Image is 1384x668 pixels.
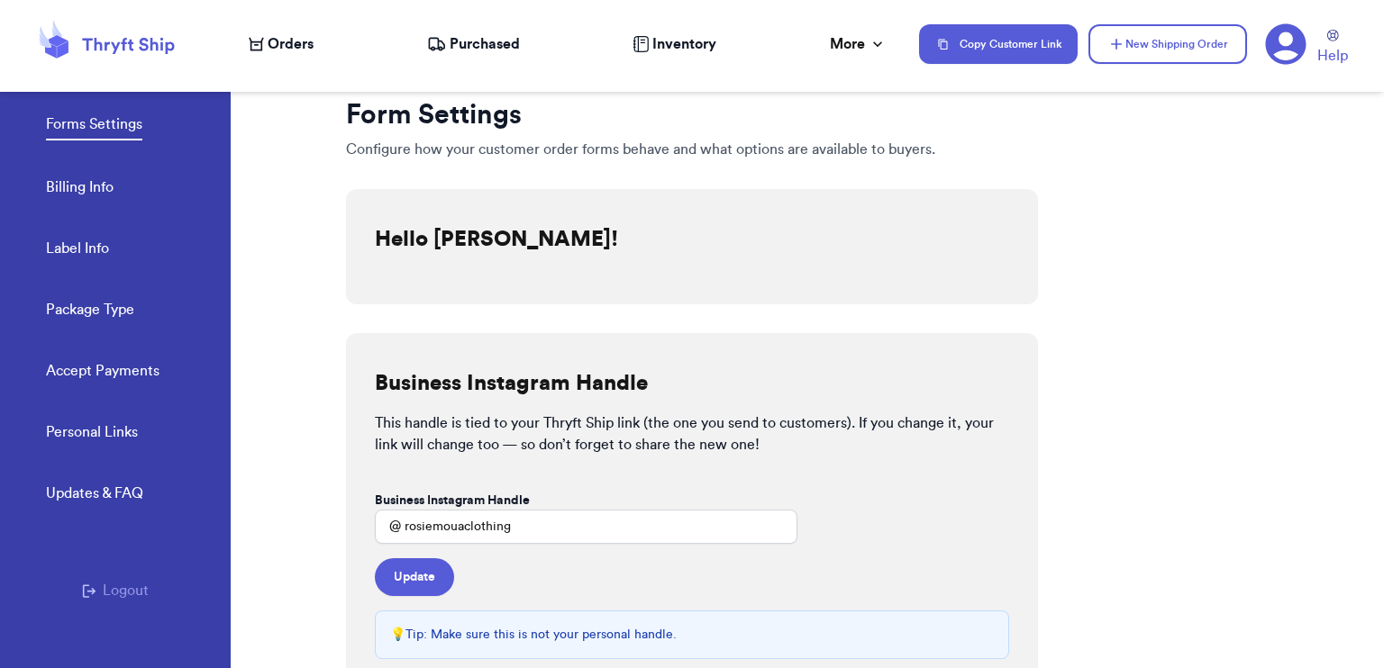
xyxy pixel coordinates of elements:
span: Purchased [450,33,520,55]
span: Inventory [652,33,716,55]
a: Help [1317,30,1348,67]
h2: Business Instagram Handle [375,369,648,398]
span: Help [1317,45,1348,67]
a: Billing Info [46,176,114,202]
div: More [830,33,887,55]
a: Orders [249,33,314,55]
a: Updates & FAQ [46,483,143,508]
a: Label Info [46,238,109,263]
div: @ [375,510,401,544]
h2: Hello [PERSON_NAME]! [375,225,618,254]
p: Configure how your customer order forms behave and what options are available to buyers. [346,139,1038,160]
button: Update [375,558,454,596]
span: Orders [268,33,314,55]
label: Business Instagram Handle [375,492,530,510]
div: Updates & FAQ [46,483,143,504]
a: Purchased [427,33,520,55]
a: Forms Settings [46,113,142,140]
p: This handle is tied to your Thryft Ship link (the one you send to customers). If you change it, y... [375,412,1009,456]
button: New Shipping Order [1088,24,1247,64]
button: Copy Customer Link [919,24,1078,64]
p: 💡 Tip: Make sure this is not your personal handle. [390,626,677,644]
a: Package Type [46,299,134,324]
a: Personal Links [46,421,138,447]
h1: Form Settings [346,99,1038,131]
a: Accept Payments [46,360,159,385]
button: Logout [82,580,149,601]
a: Inventory [633,33,716,55]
